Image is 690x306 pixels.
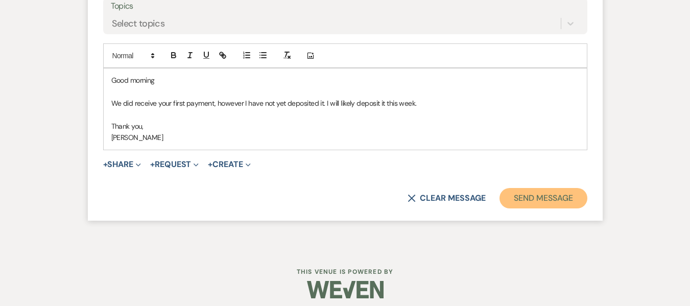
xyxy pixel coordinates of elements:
p: We did receive your first payment, however I have not yet deposited it. I will likely deposit it ... [111,98,579,109]
div: Select topics [112,17,165,31]
button: Clear message [408,194,485,202]
button: Create [208,160,250,169]
p: Good morning [111,75,579,86]
button: Share [103,160,141,169]
button: Send Message [499,188,587,208]
button: Request [150,160,199,169]
p: Thank you, [111,121,579,132]
p: [PERSON_NAME] [111,132,579,143]
span: + [103,160,108,169]
span: + [150,160,155,169]
span: + [208,160,212,169]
